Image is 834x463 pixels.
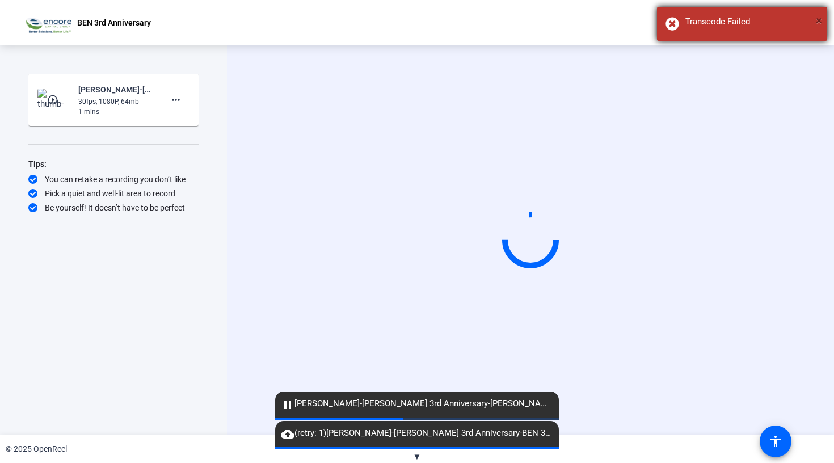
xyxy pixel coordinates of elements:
button: Close [816,12,822,29]
div: Transcode Failed [685,15,819,28]
span: [PERSON_NAME]-[PERSON_NAME] 3rd Anniversary-[PERSON_NAME] 3rd Anniversary-1759139471919-webcam [275,397,559,411]
span: × [816,14,822,27]
span: (retry: 1) [PERSON_NAME]-[PERSON_NAME] 3rd Anniversary-BEN 3rd Anniversary-1759139416302-webcam [275,427,559,440]
img: OpenReel logo [23,11,71,34]
img: thumb-nail [37,89,71,111]
div: Pick a quiet and well-lit area to record [28,188,199,199]
div: Be yourself! It doesn’t have to be perfect [28,202,199,213]
div: You can retake a recording you don’t like [28,174,199,185]
p: BEN 3rd Anniversary [77,16,151,30]
div: © 2025 OpenReel [6,443,67,455]
div: 1 mins [78,107,154,117]
mat-icon: accessibility [769,435,782,448]
mat-icon: play_circle_outline [47,94,61,106]
mat-icon: more_horiz [169,93,183,107]
mat-icon: pause [281,398,294,411]
mat-icon: cloud_upload [281,427,294,441]
span: ▼ [413,452,422,462]
div: 30fps, 1080P, 64mb [78,96,154,107]
div: [PERSON_NAME]-[PERSON_NAME] 3rd Anniversary-BEN 3rd Anniversary-1759139288833-webcam [78,83,154,96]
div: Tips: [28,157,199,171]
